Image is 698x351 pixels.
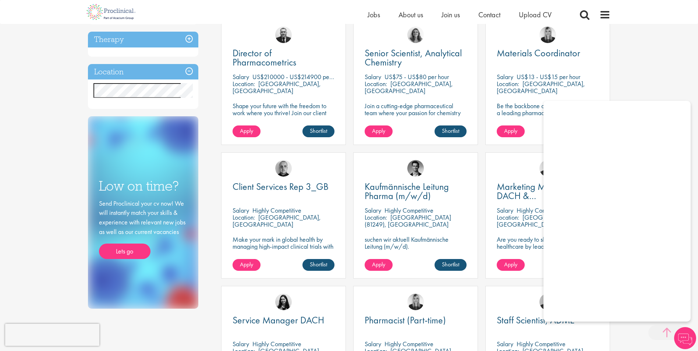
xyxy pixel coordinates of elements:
[385,340,433,348] p: Highly Competitive
[233,206,249,214] span: Salary
[497,125,525,137] a: Apply
[88,64,198,80] h3: Location
[365,213,451,228] p: [GEOGRAPHIC_DATA] (81249), [GEOGRAPHIC_DATA]
[240,260,253,268] span: Apply
[88,32,198,47] h3: Therapy
[365,180,449,202] span: Kaufmännische Leitung Pharma (m/w/d)
[365,314,446,326] span: Pharmacist (Part-time)
[365,236,467,250] p: suchen wir aktuell Kaufmännische Leitung (m/w/d).
[233,236,334,257] p: Make your mark in global health by managing high-impact clinical trials with a leading CRO.
[275,26,292,43] img: Jakub Hanas
[233,213,321,228] p: [GEOGRAPHIC_DATA], [GEOGRAPHIC_DATA]
[233,213,255,221] span: Location:
[233,102,334,130] p: Shape your future with the freedom to work where you thrive! Join our client with this Director p...
[233,314,324,326] span: Service Manager DACH
[99,244,150,259] a: Lets go
[233,316,334,325] a: Service Manager DACH
[365,72,381,81] span: Salary
[497,316,599,325] a: Staff Scientist, ADME
[442,10,460,19] a: Join us
[365,259,393,271] a: Apply
[365,182,467,201] a: Kaufmännische Leitung Pharma (m/w/d)
[497,102,599,130] p: Be the backbone of innovation and join a leading pharmaceutical company to help keep life-changin...
[233,182,334,191] a: Client Services Rep 3_GB
[519,10,552,19] a: Upload CV
[99,179,187,193] h3: Low on time?
[539,294,556,310] img: Mike Raletz
[365,79,387,88] span: Location:
[385,72,449,81] p: US$75 - US$80 per hour
[233,49,334,67] a: Director of Pharmacometrics
[233,79,321,95] p: [GEOGRAPHIC_DATA], [GEOGRAPHIC_DATA]
[252,206,301,214] p: Highly Competitive
[372,260,385,268] span: Apply
[497,340,513,348] span: Salary
[517,340,566,348] p: Highly Competitive
[497,236,599,264] p: Are you ready to shape the future of healthcare by leading bold, data-driven marketing strategies...
[517,72,580,81] p: US$13 - US$15 per hour
[275,160,292,177] img: Harry Budge
[497,79,519,88] span: Location:
[407,26,424,43] img: Jackie Cerchio
[539,160,556,177] img: Aitor Melia
[252,72,349,81] p: US$210000 - US$214900 per annum
[365,47,462,68] span: Senior Scientist, Analytical Chemistry
[233,72,249,81] span: Salary
[252,340,301,348] p: Highly Competitive
[504,260,517,268] span: Apply
[365,102,467,130] p: Join a cutting-edge pharmaceutical team where your passion for chemistry will help shape the futu...
[365,49,467,67] a: Senior Scientist, Analytical Chemistry
[497,49,599,58] a: Materials Coordinator
[674,327,696,349] img: Chatbot
[497,72,513,81] span: Salary
[398,10,423,19] a: About us
[497,206,513,214] span: Salary
[497,79,585,95] p: [GEOGRAPHIC_DATA], [GEOGRAPHIC_DATA]
[240,127,253,135] span: Apply
[5,324,99,346] iframe: reCAPTCHA
[368,10,380,19] a: Jobs
[233,125,261,137] a: Apply
[302,259,334,271] a: Shortlist
[233,79,255,88] span: Location:
[504,127,517,135] span: Apply
[365,79,453,95] p: [GEOGRAPHIC_DATA], [GEOGRAPHIC_DATA]
[497,314,575,326] span: Staff Scientist, ADME
[435,125,467,137] a: Shortlist
[497,180,585,211] span: Marketing Manager DACH & [GEOGRAPHIC_DATA]
[435,259,467,271] a: Shortlist
[478,10,500,19] a: Contact
[497,213,519,221] span: Location:
[372,127,385,135] span: Apply
[365,206,381,214] span: Salary
[407,294,424,310] img: Janelle Jones
[385,206,433,214] p: Highly Competitive
[497,213,585,228] p: [GEOGRAPHIC_DATA], [GEOGRAPHIC_DATA]
[497,182,599,201] a: Marketing Manager DACH & [GEOGRAPHIC_DATA]
[233,47,296,68] span: Director of Pharmacometrics
[365,340,381,348] span: Salary
[365,125,393,137] a: Apply
[407,160,424,177] img: Max Slevogt
[497,259,525,271] a: Apply
[539,26,556,43] img: Janelle Jones
[365,213,387,221] span: Location:
[99,199,187,259] div: Send Proclinical your cv now! We will instantly match your skills & experience with relevant new ...
[233,180,329,193] span: Client Services Rep 3_GB
[275,294,292,310] img: Indre Stankeviciute
[517,206,566,214] p: Highly Competitive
